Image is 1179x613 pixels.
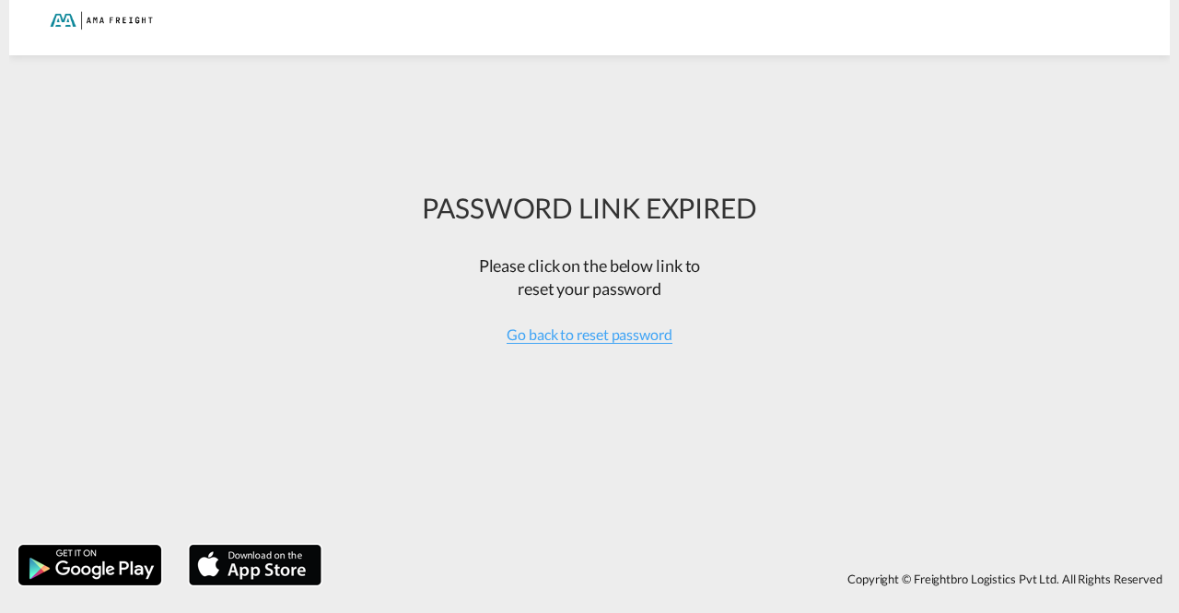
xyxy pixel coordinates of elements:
div: PASSWORD LINK EXPIRED [422,188,757,227]
span: Go back to reset password [507,325,672,344]
span: Please click on the below link to [479,255,701,276]
img: apple.png [187,543,323,587]
div: Copyright © Freightbro Logistics Pvt Ltd. All Rights Reserved [331,563,1170,595]
span: reset your password [518,278,661,299]
img: google.png [17,543,163,587]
